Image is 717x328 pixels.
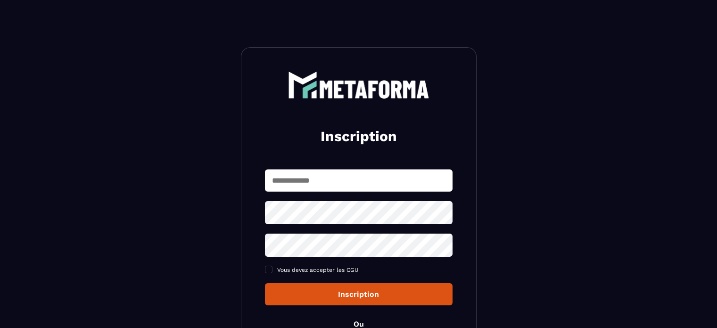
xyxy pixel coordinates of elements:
button: Inscription [265,283,453,305]
span: Vous devez accepter les CGU [277,267,359,273]
div: Inscription [272,290,445,299]
a: logo [265,71,453,99]
img: logo [288,71,429,99]
h2: Inscription [276,127,441,146]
